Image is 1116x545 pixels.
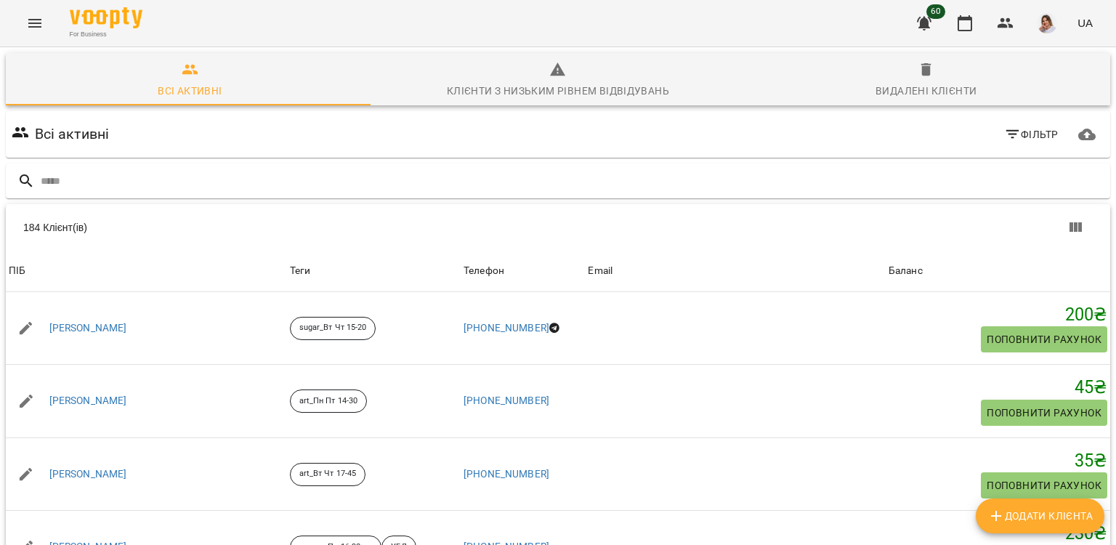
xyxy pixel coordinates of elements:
h5: 230 ₴ [889,522,1107,545]
div: Клієнти з низьким рівнем відвідувань [447,82,669,100]
span: Додати клієнта [987,507,1093,525]
h5: 45 ₴ [889,376,1107,399]
h6: Всі активні [35,123,110,145]
a: [PERSON_NAME] [49,394,127,408]
span: Поповнити рахунок [987,404,1101,421]
button: Menu [17,6,52,41]
a: [PHONE_NUMBER] [464,468,549,480]
span: Баланс [889,262,1107,280]
button: Фільтр [998,121,1064,148]
span: Поповнити рахунок [987,477,1101,494]
img: Voopty Logo [70,7,142,28]
div: 184 Клієнт(ів) [23,220,573,235]
span: Фільтр [1004,126,1059,143]
button: Поповнити рахунок [981,326,1107,352]
button: Поповнити рахунок [981,472,1107,498]
a: [PHONE_NUMBER] [464,322,549,334]
div: sugar_Вт Чт 15-20 [290,317,376,340]
div: art_Вт Чт 17-45 [290,463,366,486]
div: Table Toolbar [6,204,1110,251]
span: ПІБ [9,262,284,280]
span: Email [588,262,882,280]
div: Телефон [464,262,504,280]
h5: 35 ₴ [889,450,1107,472]
div: Всі активні [158,82,222,100]
span: For Business [70,30,142,39]
span: 60 [926,4,945,19]
p: art_Вт Чт 17-45 [299,468,357,480]
div: ПІБ [9,262,25,280]
a: [PERSON_NAME] [49,467,127,482]
div: Видалені клієнти [876,82,976,100]
img: d332a1c3318355be326c790ed3ba89f4.jpg [1037,13,1057,33]
span: Телефон [464,262,583,280]
h5: 200 ₴ [889,304,1107,326]
p: sugar_Вт Чт 15-20 [299,322,367,334]
a: [PERSON_NAME] [49,321,127,336]
div: Баланс [889,262,923,280]
div: Sort [588,262,612,280]
div: Sort [889,262,923,280]
a: [PHONE_NUMBER] [464,395,549,406]
button: UA [1072,9,1099,36]
button: Додати клієнта [976,498,1104,533]
button: Показати колонки [1058,210,1093,245]
div: Email [588,262,612,280]
div: Sort [9,262,25,280]
span: UA [1077,15,1093,31]
span: Поповнити рахунок [987,331,1101,348]
button: Поповнити рахунок [981,400,1107,426]
div: Теги [290,262,458,280]
div: art_Пн Пт 14-30 [290,389,368,413]
div: Sort [464,262,504,280]
p: art_Пн Пт 14-30 [299,395,358,408]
